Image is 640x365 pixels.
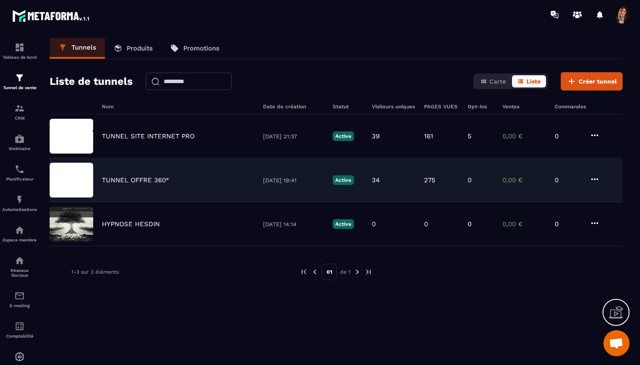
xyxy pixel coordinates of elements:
a: automationsautomationsEspace membre [2,218,37,249]
p: 0 [372,220,376,228]
p: 0,00 € [502,132,546,140]
p: Produits [127,44,153,52]
a: formationformationTableau de bord [2,36,37,66]
img: image [50,207,93,241]
img: automations [14,352,25,362]
a: Produits [105,38,162,59]
img: automations [14,194,25,205]
p: 275 [424,176,435,184]
p: 0,00 € [502,220,546,228]
h6: Opt-ins [468,104,494,110]
p: 0 [555,132,581,140]
p: 0 [468,176,472,184]
p: TUNNEL OFFRE 360° [102,176,169,184]
a: Ouvrir le chat [603,330,630,356]
h6: PAGES VUES [424,104,459,110]
img: automations [14,225,25,235]
p: [DATE] 19:41 [263,177,324,184]
img: accountant [14,321,25,332]
p: Tunnels [71,44,96,51]
p: 01 [322,264,337,280]
a: schedulerschedulerPlanificateur [2,157,37,188]
img: prev [300,268,308,276]
a: formationformationTunnel de vente [2,66,37,97]
p: 161 [424,132,433,140]
p: HYPNOSE HESDIN [102,220,160,228]
img: prev [311,268,319,276]
p: 0,00 € [502,176,546,184]
img: next [364,268,372,276]
p: 1-3 sur 3 éléments [71,269,119,275]
button: Carte [475,75,511,87]
p: 0 [424,220,428,228]
p: Comptabilité [2,334,37,338]
a: automationsautomationsWebinaire [2,127,37,157]
p: [DATE] 14:14 [263,221,324,228]
a: emailemailE-mailing [2,284,37,315]
a: Promotions [162,38,228,59]
span: Créer tunnel [579,77,617,86]
p: Espace membre [2,238,37,242]
span: Liste [526,78,541,85]
img: image [50,119,93,154]
p: Promotions [183,44,219,52]
a: accountantaccountantComptabilité [2,315,37,345]
img: formation [14,42,25,53]
p: Active [333,131,354,141]
button: Créer tunnel [561,72,623,90]
a: automationsautomationsAutomatisations [2,188,37,218]
p: CRM [2,116,37,121]
a: formationformationCRM [2,97,37,127]
img: formation [14,103,25,114]
button: Liste [512,75,546,87]
h6: Commandes [555,104,586,110]
h6: Visiteurs uniques [372,104,415,110]
img: next [354,268,361,276]
p: 0 [468,220,472,228]
p: Réseaux Sociaux [2,268,37,278]
img: email [14,291,25,301]
p: Tunnel de vente [2,85,37,90]
h6: Ventes [502,104,546,110]
p: [DATE] 21:37 [263,133,324,140]
h6: Statut [333,104,363,110]
img: image [50,163,93,198]
p: Webinaire [2,146,37,151]
p: 5 [468,132,472,140]
p: Active [333,175,354,185]
p: Active [333,219,354,229]
p: E-mailing [2,303,37,308]
img: formation [14,73,25,83]
img: logo [12,8,91,23]
img: social-network [14,255,25,266]
p: 0 [555,176,581,184]
p: Automatisations [2,207,37,212]
p: 0 [555,220,581,228]
h2: Liste de tunnels [50,73,133,90]
h6: Nom [102,104,254,110]
p: Tableau de bord [2,55,37,60]
p: de 1 [340,268,350,275]
a: Tunnels [50,38,105,59]
p: 34 [372,176,380,184]
p: 39 [372,132,380,140]
img: automations [14,134,25,144]
h6: Date de création [263,104,324,110]
img: scheduler [14,164,25,174]
span: Carte [489,78,506,85]
p: Planificateur [2,177,37,181]
a: social-networksocial-networkRéseaux Sociaux [2,249,37,284]
p: TUNNEL SITE INTERNET PRO [102,132,195,140]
